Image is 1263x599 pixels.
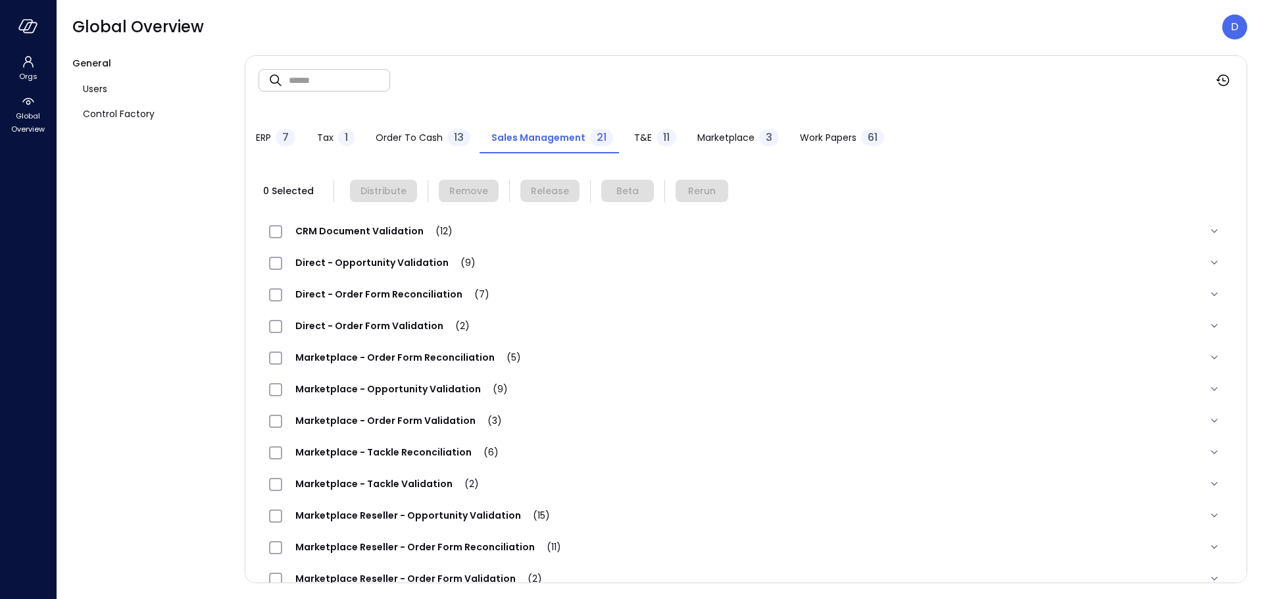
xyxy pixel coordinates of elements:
[282,414,515,427] span: Marketplace - Order Form Validation
[376,130,443,145] span: Order to Cash
[259,531,1233,563] div: Marketplace Reseller - Order Form Reconciliation(11)
[83,107,155,121] span: Control Factory
[443,319,470,332] span: (2)
[495,351,521,364] span: (5)
[453,477,479,490] span: (2)
[259,310,1233,342] div: Direct - Order Form Validation(2)
[3,92,53,137] div: Global Overview
[282,319,483,332] span: Direct - Order Form Validation
[282,509,563,522] span: Marketplace Reseller - Opportunity Validation
[663,130,670,145] span: 11
[800,130,856,145] span: Work Papers
[282,477,492,490] span: Marketplace - Tackle Validation
[521,509,550,522] span: (15)
[282,540,574,554] span: Marketplace Reseller - Order Form Reconciliation
[282,256,489,269] span: Direct - Opportunity Validation
[282,130,289,145] span: 7
[259,373,1233,405] div: Marketplace - Opportunity Validation(9)
[462,288,489,301] span: (7)
[259,468,1233,500] div: Marketplace - Tackle Validation(2)
[481,382,508,396] span: (9)
[72,16,204,38] span: Global Overview
[282,288,503,301] span: Direct - Order Form Reconciliation
[345,130,348,145] span: 1
[476,414,502,427] span: (3)
[72,57,111,70] span: General
[72,76,234,101] a: Users
[472,446,499,459] span: (6)
[8,109,48,136] span: Global Overview
[697,130,755,145] span: Marketplace
[449,256,476,269] span: (9)
[259,563,1233,594] div: Marketplace Reseller - Order Form Validation(2)
[634,130,652,145] span: T&E
[454,130,464,145] span: 13
[259,184,318,198] span: 0 Selected
[259,500,1233,531] div: Marketplace Reseller - Opportunity Validation(15)
[256,130,271,145] span: ERP
[766,130,772,145] span: 3
[535,540,561,554] span: (11)
[259,405,1233,436] div: Marketplace - Order Form Validation(3)
[19,70,37,83] span: Orgs
[597,130,607,145] span: 21
[72,101,234,126] a: Control Factory
[1222,14,1247,39] div: Dudu
[83,82,107,96] span: Users
[1231,19,1239,35] p: D
[282,572,555,585] span: Marketplace Reseller - Order Form Validation
[282,224,466,238] span: CRM Document Validation
[3,53,53,84] div: Orgs
[259,247,1233,278] div: Direct - Opportunity Validation(9)
[259,278,1233,310] div: Direct - Order Form Reconciliation(7)
[282,446,512,459] span: Marketplace - Tackle Reconciliation
[868,130,878,145] span: 61
[491,130,585,145] span: Sales Management
[259,215,1233,247] div: CRM Document Validation(12)
[424,224,453,238] span: (12)
[282,382,521,396] span: Marketplace - Opportunity Validation
[282,351,534,364] span: Marketplace - Order Form Reconciliation
[259,342,1233,373] div: Marketplace - Order Form Reconciliation(5)
[259,436,1233,468] div: Marketplace - Tackle Reconciliation(6)
[317,130,334,145] span: Tax
[516,572,542,585] span: (2)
